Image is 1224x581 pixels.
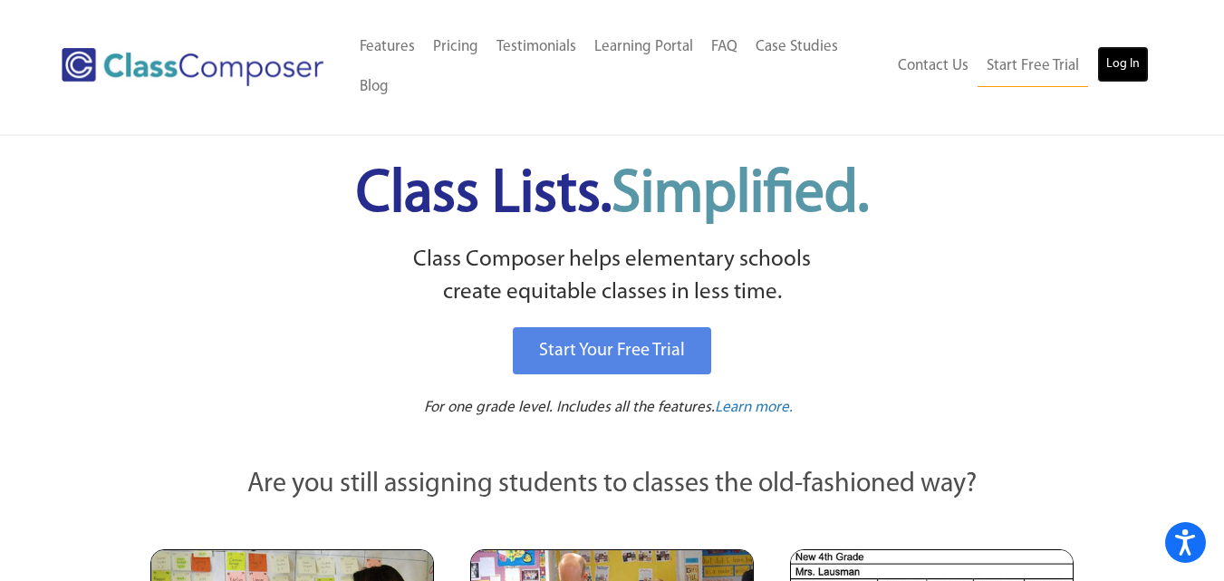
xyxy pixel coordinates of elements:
[356,166,869,225] span: Class Lists.
[539,342,685,360] span: Start Your Free Trial
[612,166,869,225] span: Simplified.
[513,327,711,374] a: Start Your Free Trial
[487,27,585,67] a: Testimonials
[62,48,323,86] img: Class Composer
[702,27,747,67] a: FAQ
[887,46,1149,87] nav: Header Menu
[150,465,1075,505] p: Are you still assigning students to classes the old-fashioned way?
[585,27,702,67] a: Learning Portal
[978,46,1088,87] a: Start Free Trial
[424,27,487,67] a: Pricing
[1097,46,1149,82] a: Log In
[424,400,715,415] span: For one grade level. Includes all the features.
[715,397,793,420] a: Learn more.
[889,46,978,86] a: Contact Us
[351,27,424,67] a: Features
[351,27,888,107] nav: Header Menu
[148,244,1077,310] p: Class Composer helps elementary schools create equitable classes in less time.
[747,27,847,67] a: Case Studies
[351,67,398,107] a: Blog
[715,400,793,415] span: Learn more.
